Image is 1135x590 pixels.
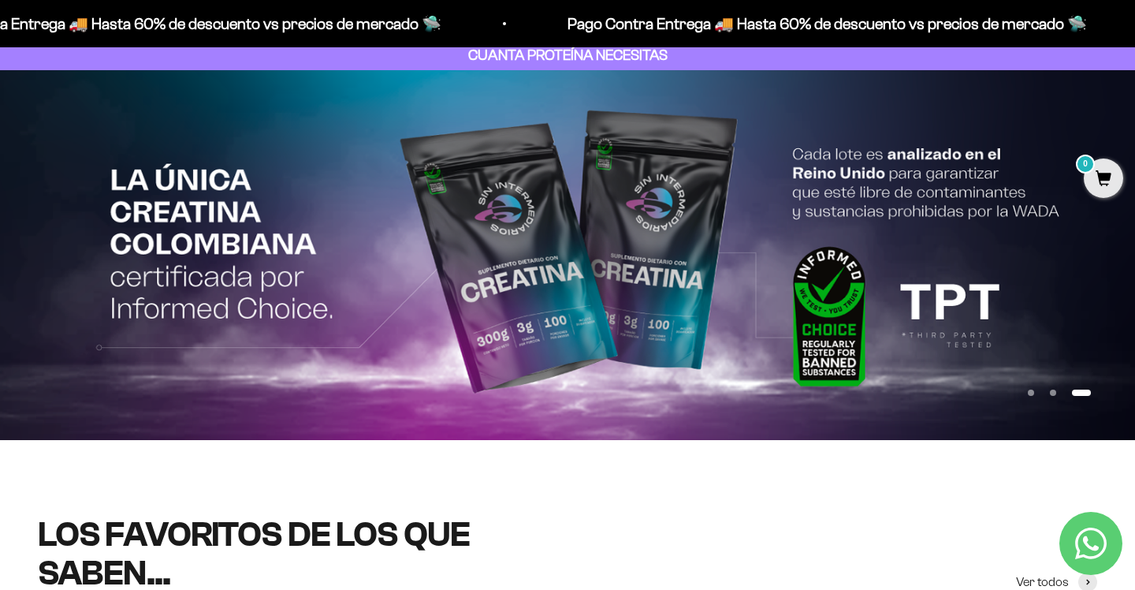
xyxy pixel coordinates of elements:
mark: 0 [1076,155,1095,174]
p: Pago Contra Entrega 🚚 Hasta 60% de descuento vs precios de mercado 🛸 [567,11,1086,36]
a: 0 [1084,171,1123,189]
strong: CUANTA PROTEÍNA NECESITAS [468,47,668,63]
